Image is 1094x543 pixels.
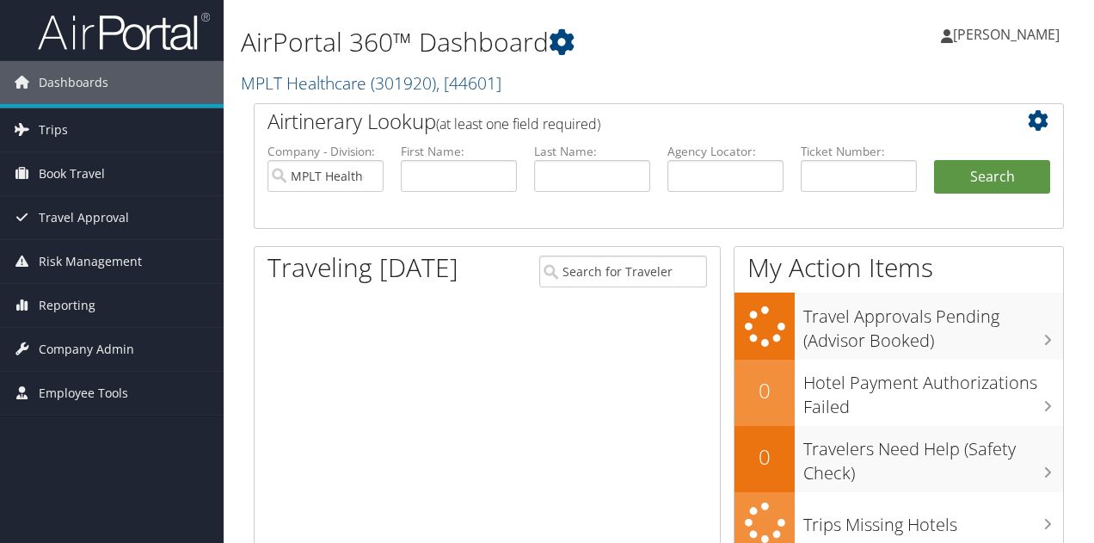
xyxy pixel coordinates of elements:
a: [PERSON_NAME] [941,9,1077,60]
img: airportal-logo.png [38,11,210,52]
span: Travel Approval [39,196,129,239]
input: Search for Traveler [539,256,708,287]
a: 0Hotel Payment Authorizations Failed [734,360,1063,426]
span: ( 301920 ) [371,71,436,95]
label: Last Name: [534,143,650,160]
span: Risk Management [39,240,142,283]
h3: Travelers Need Help (Safety Check) [803,429,1063,485]
span: Trips [39,108,68,151]
h3: Trips Missing Hotels [803,504,1063,537]
span: Employee Tools [39,372,128,415]
h1: AirPortal 360™ Dashboard [241,24,798,60]
h2: 0 [734,376,795,405]
span: Book Travel [39,152,105,195]
button: Search [934,160,1050,194]
span: Dashboards [39,61,108,104]
h1: Traveling [DATE] [267,250,458,286]
span: Reporting [39,284,95,327]
span: Company Admin [39,328,134,371]
h3: Travel Approvals Pending (Advisor Booked) [803,296,1063,353]
h2: 0 [734,442,795,472]
h1: My Action Items [734,250,1063,286]
h3: Hotel Payment Authorizations Failed [803,362,1063,419]
label: Company - Division: [267,143,384,160]
label: First Name: [401,143,517,160]
span: [PERSON_NAME] [953,25,1060,44]
a: 0Travelers Need Help (Safety Check) [734,426,1063,492]
span: (at least one field required) [436,114,600,133]
h2: Airtinerary Lookup [267,107,983,136]
label: Ticket Number: [801,143,917,160]
a: Travel Approvals Pending (Advisor Booked) [734,293,1063,359]
a: MPLT Healthcare [241,71,501,95]
label: Agency Locator: [667,143,784,160]
span: , [ 44601 ] [436,71,501,95]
